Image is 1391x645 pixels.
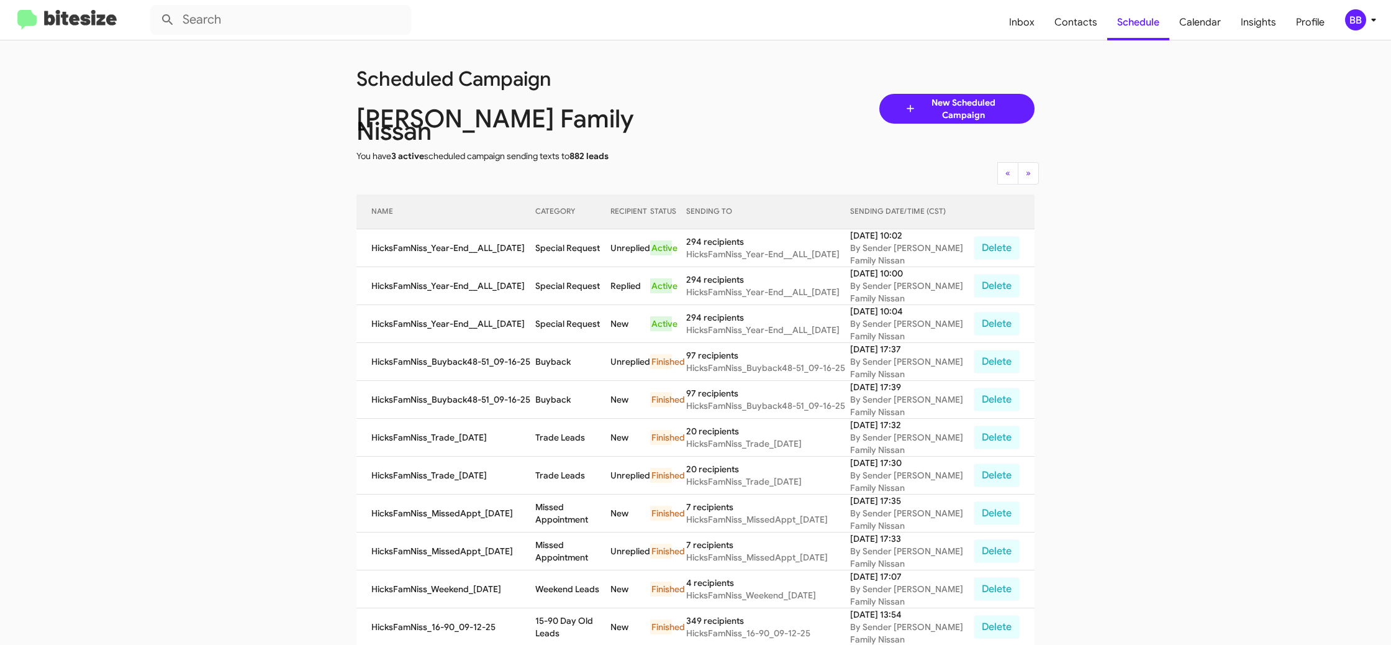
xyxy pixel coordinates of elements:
[850,381,974,393] div: [DATE] 17:39
[535,305,610,343] td: Special Request
[974,274,1020,298] button: Delete
[686,324,850,336] div: HicksFamNiss_Year-End__ALL_[DATE]
[686,194,850,229] th: SENDING TO
[850,343,974,355] div: [DATE] 17:37
[850,431,974,456] div: By Sender [PERSON_NAME] Family Nissan
[850,495,974,507] div: [DATE] 17:35
[535,495,610,533] td: Missed Appointment
[356,419,535,457] td: HicksFamNiss_Trade_[DATE]
[850,305,974,318] div: [DATE] 10:04
[850,457,974,469] div: [DATE] 17:30
[686,273,850,286] div: 294 recipients
[650,620,672,634] div: Finished
[1169,4,1231,40] a: Calendar
[917,96,1010,121] span: New Scheduled Campaign
[974,388,1020,411] button: Delete
[356,570,535,608] td: HicksFamNiss_Weekend_[DATE]
[610,495,650,533] td: New
[356,381,535,419] td: HicksFamNiss_Buyback48-51_09-16-25
[974,577,1020,601] button: Delete
[850,545,974,570] div: By Sender [PERSON_NAME] Family Nissan
[569,150,609,162] span: 882 leads
[686,627,850,639] div: HicksFamNiss_16-90_09-12-25
[850,229,974,242] div: [DATE] 10:02
[356,267,535,305] td: HicksFamNiss_Year-End__ALL_[DATE]
[610,343,650,381] td: Unreplied
[650,392,672,407] div: Finished
[535,267,610,305] td: Special Request
[610,194,650,229] th: RECIPIENT
[974,615,1020,639] button: Delete
[686,513,850,526] div: HicksFamNiss_MissedAppt_[DATE]
[650,354,672,369] div: Finished
[1107,4,1169,40] a: Schedule
[686,501,850,513] div: 7 recipients
[974,350,1020,373] button: Delete
[1026,167,1031,178] span: »
[850,393,974,418] div: By Sender [PERSON_NAME] Family Nissan
[356,495,535,533] td: HicksFamNiss_MissedAppt_[DATE]
[974,501,1020,525] button: Delete
[850,608,974,621] div: [DATE] 13:54
[850,318,974,342] div: By Sender [PERSON_NAME] Family Nissan
[1044,4,1107,40] a: Contacts
[686,539,850,551] div: 7 recipients
[686,311,850,324] div: 294 recipients
[686,349,850,362] div: 97 recipients
[850,533,974,545] div: [DATE] 17:33
[850,280,974,304] div: By Sender [PERSON_NAME] Family Nissan
[686,589,850,602] div: HicksFamNiss_Weekend_[DATE]
[1231,4,1286,40] a: Insights
[686,236,850,248] div: 294 recipients
[535,570,610,608] td: Weekend Leads
[391,150,424,162] span: 3 active
[610,419,650,457] td: New
[850,194,974,229] th: SENDING DATE/TIME (CST)
[610,267,650,305] td: Replied
[650,194,686,229] th: STATUS
[1005,167,1010,178] span: «
[879,94,1035,124] a: New Scheduled Campaign
[1334,9,1377,30] button: BB
[356,343,535,381] td: HicksFamNiss_Buyback48-51_09-16-25
[535,194,610,229] th: CATEGORY
[650,468,672,483] div: Finished
[610,570,650,608] td: New
[347,73,705,85] div: Scheduled Campaign
[686,286,850,298] div: HicksFamNiss_Year-End__ALL_[DATE]
[650,582,672,597] div: Finished
[356,533,535,570] td: HicksFamNiss_MissedAppt_[DATE]
[850,355,974,380] div: By Sender [PERSON_NAME] Family Nissan
[347,112,705,137] div: [PERSON_NAME] Family Nissan
[686,425,850,437] div: 20 recipients
[650,278,672,293] div: Active
[974,426,1020,449] button: Delete
[356,305,535,343] td: HicksFamNiss_Year-End__ALL_[DATE]
[150,5,411,35] input: Search
[686,400,850,412] div: HicksFamNiss_Buyback48-51_09-16-25
[998,162,1039,185] nav: Page navigation example
[850,419,974,431] div: [DATE] 17:32
[610,457,650,495] td: Unreplied
[650,430,672,445] div: Finished
[650,506,672,521] div: Finished
[686,387,850,400] div: 97 recipients
[1286,4,1334,40] a: Profile
[850,242,974,267] div: By Sender [PERSON_NAME] Family Nissan
[347,150,705,162] div: You have scheduled campaign sending texts to
[974,312,1020,336] button: Delete
[610,229,650,267] td: Unreplied
[535,457,610,495] td: Trade Leads
[686,615,850,627] div: 349 recipients
[686,437,850,450] div: HicksFamNiss_Trade_[DATE]
[356,194,535,229] th: NAME
[535,533,610,570] td: Missed Appointment
[650,544,672,559] div: Finished
[850,583,974,608] div: By Sender [PERSON_NAME] Family Nissan
[686,362,850,374] div: HicksFamNiss_Buyback48-51_09-16-25
[686,551,850,564] div: HicksFamNiss_MissedAppt_[DATE]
